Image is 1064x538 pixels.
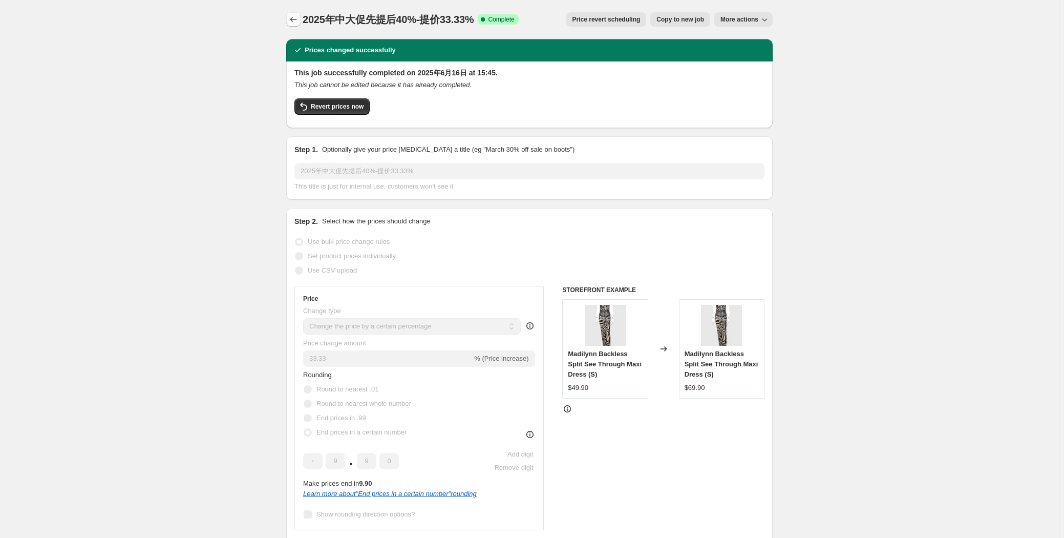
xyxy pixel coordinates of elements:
span: 2025年中大促先提后40%-提价33.33% [303,14,474,25]
span: Madilynn Backless Split See Through Maxi Dress (S) [568,350,642,378]
span: This title is just for internal use, customers won't see it [294,182,453,190]
button: Price change jobs [286,12,301,27]
span: More actions [720,15,758,24]
h2: Step 2. [294,216,318,226]
span: Use CSV upload [308,266,357,274]
span: $49.90 [568,384,588,391]
span: Price revert scheduling [572,15,641,24]
p: Select how the prices should change [322,216,431,226]
h2: Prices changed successfully [305,45,396,55]
h2: Step 1. [294,144,318,155]
span: Change type [303,307,341,315]
div: help [525,321,535,331]
button: Copy to new job [650,12,710,27]
h6: STOREFRONT EXAMPLE [562,286,764,294]
p: Optionally give your price [MEDICAL_DATA] a title (eg "March 30% off sale on boots") [322,144,574,155]
span: Revert prices now [311,102,364,111]
input: ﹡ [326,453,345,469]
span: Rounding [303,371,332,379]
input: -15 [303,350,472,367]
h3: Price [303,295,318,303]
button: More actions [714,12,773,27]
span: End prices in .99 [316,414,366,422]
span: Round to nearest whole number [316,400,411,407]
span: . [348,453,354,469]
i: This job cannot be edited because it has already completed. [294,81,472,89]
span: Use bulk price change rules [308,238,390,245]
span: Copy to new job [656,15,704,24]
span: $69.90 [685,384,705,391]
span: Show rounding direction options? [316,510,415,518]
input: ﹡ [379,453,399,469]
img: Madilynn_Backless_Split_See_Through_Maxi_Dress_1_80x.png [701,305,742,346]
button: Revert prices now [294,98,370,115]
input: 30% off holiday sale [294,163,764,179]
span: End prices in a certain number [316,428,407,436]
button: Price revert scheduling [566,12,647,27]
h2: This job successfully completed on 2025年6月16日 at 15:45. [294,68,764,78]
span: Madilynn Backless Split See Through Maxi Dress (S) [685,350,758,378]
span: % (Price increase) [474,355,528,362]
img: Madilynn_Backless_Split_See_Through_Maxi_Dress_1_80x.png [585,305,626,346]
span: Price change amount [303,339,366,347]
span: Set product prices individually [308,252,396,260]
span: Round to nearest .01 [316,385,378,393]
input: ﹡ [303,453,323,469]
i: Learn more about " End prices in a certain number " rounding [303,490,477,498]
span: Make prices end in [303,480,372,487]
a: Learn more about"End prices in a certain number"rounding [303,490,477,498]
b: 9.90 [359,480,372,487]
input: ﹡ [357,453,376,469]
span: Complete [488,15,514,24]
